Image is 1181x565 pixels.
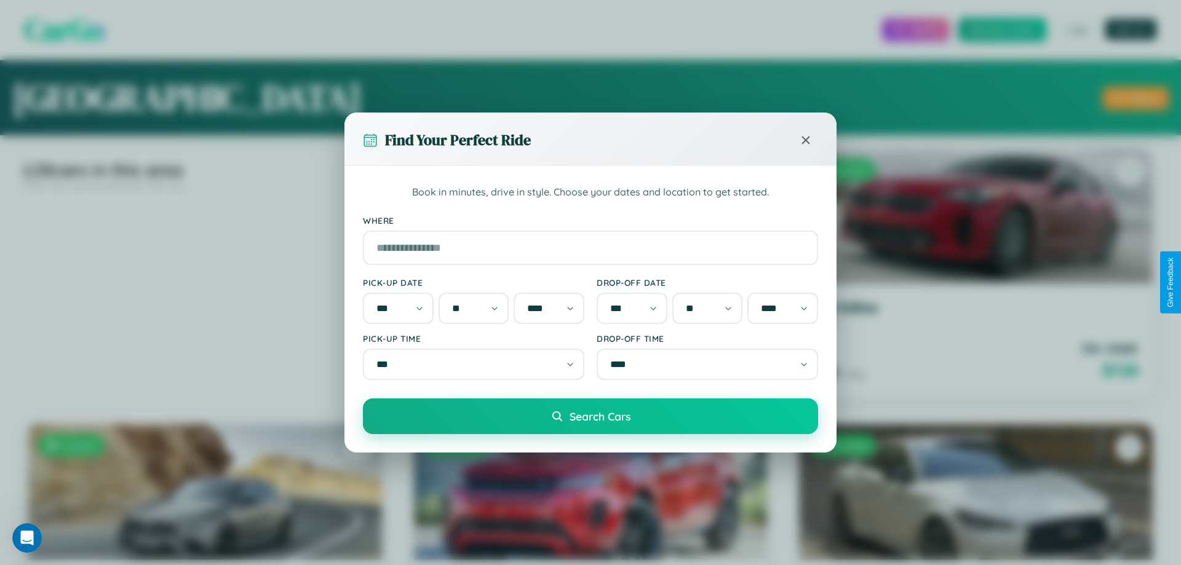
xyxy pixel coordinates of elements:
label: Drop-off Time [597,333,818,344]
label: Where [363,215,818,226]
span: Search Cars [570,409,630,423]
h3: Find Your Perfect Ride [385,130,531,150]
button: Search Cars [363,398,818,434]
label: Pick-up Date [363,277,584,288]
p: Book in minutes, drive in style. Choose your dates and location to get started. [363,184,818,200]
label: Drop-off Date [597,277,818,288]
label: Pick-up Time [363,333,584,344]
